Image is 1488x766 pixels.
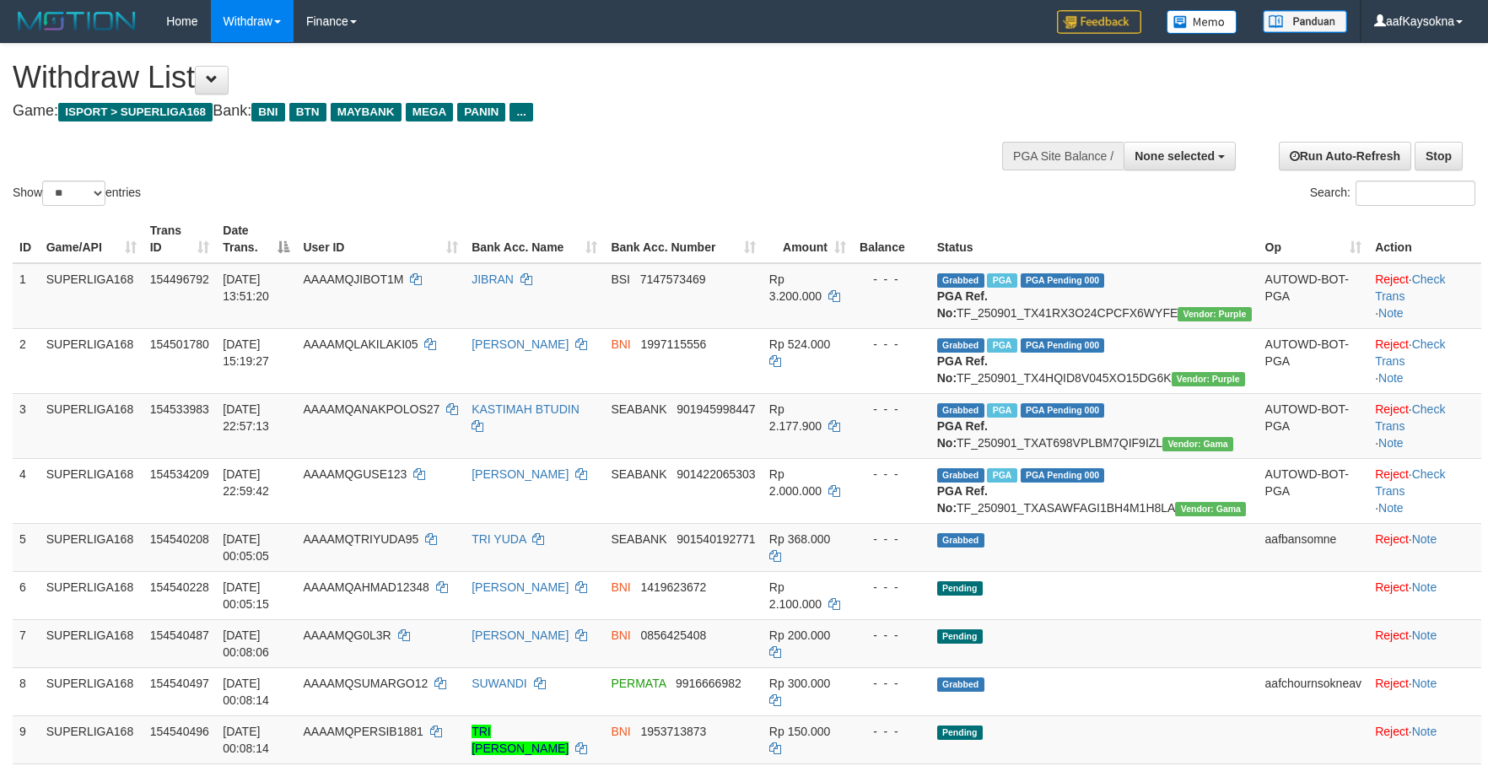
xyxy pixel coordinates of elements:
[611,337,630,351] span: BNI
[769,532,830,546] span: Rp 368.000
[1375,402,1409,416] a: Reject
[1375,402,1445,433] a: Check Trans
[769,337,830,351] span: Rp 524.000
[150,677,209,690] span: 154540497
[860,531,924,548] div: - - -
[930,263,1259,329] td: TF_250901_TX41RX3O24CPCFX6WYFE
[937,581,983,596] span: Pending
[937,273,984,288] span: Grabbed
[472,628,569,642] a: [PERSON_NAME]
[1021,338,1105,353] span: PGA Pending
[472,402,580,416] a: KASTIMAH BTUDIN
[150,628,209,642] span: 154540487
[223,580,269,611] span: [DATE] 00:05:15
[1279,142,1411,170] a: Run Auto-Refresh
[860,466,924,483] div: - - -
[1021,468,1105,483] span: PGA Pending
[769,402,822,433] span: Rp 2.177.900
[1412,677,1437,690] a: Note
[40,215,143,263] th: Game/API: activate to sort column ascending
[930,328,1259,393] td: TF_250901_TX4HQID8V045XO15DG6K
[223,725,269,755] span: [DATE] 00:08:14
[1412,532,1437,546] a: Note
[1259,393,1369,458] td: AUTOWD-BOT-PGA
[472,580,569,594] a: [PERSON_NAME]
[937,677,984,692] span: Grabbed
[1175,502,1246,516] span: Vendor URL: https://trx31.1velocity.biz
[40,619,143,667] td: SUPERLIGA168
[58,103,213,121] span: ISPORT > SUPERLIGA168
[1135,149,1215,163] span: None selected
[611,677,666,690] span: PERMATA
[1368,328,1481,393] td: · ·
[1375,272,1409,286] a: Reject
[1057,10,1141,34] img: Feedback.jpg
[1124,142,1236,170] button: None selected
[769,467,822,498] span: Rp 2.000.000
[1375,337,1409,351] a: Reject
[860,675,924,692] div: - - -
[1412,725,1437,738] a: Note
[640,272,706,286] span: Copy 7147573469 to clipboard
[223,402,269,433] span: [DATE] 22:57:13
[1368,215,1481,263] th: Action
[150,580,209,594] span: 154540228
[604,215,762,263] th: Bank Acc. Number: activate to sort column ascending
[1375,580,1409,594] a: Reject
[13,619,40,667] td: 7
[216,215,296,263] th: Date Trans.: activate to sort column descending
[40,393,143,458] td: SUPERLIGA168
[1178,307,1251,321] span: Vendor URL: https://trx4.1velocity.biz
[860,723,924,740] div: - - -
[1375,628,1409,642] a: Reject
[640,580,706,594] span: Copy 1419623672 to clipboard
[406,103,454,121] span: MEGA
[1021,273,1105,288] span: PGA Pending
[937,289,988,320] b: PGA Ref. No:
[769,272,822,303] span: Rp 3.200.000
[143,215,217,263] th: Trans ID: activate to sort column ascending
[150,532,209,546] span: 154540208
[13,103,975,120] h4: Game: Bank:
[472,532,526,546] a: TRI YUDA
[13,458,40,523] td: 4
[937,468,984,483] span: Grabbed
[640,628,706,642] span: Copy 0856425408 to clipboard
[611,402,666,416] span: SEABANK
[1162,437,1233,451] span: Vendor URL: https://trx31.1velocity.biz
[303,467,407,481] span: AAAAMQGUSE123
[296,215,465,263] th: User ID: activate to sort column ascending
[937,403,984,418] span: Grabbed
[150,272,209,286] span: 154496792
[1368,393,1481,458] td: · ·
[465,215,604,263] th: Bank Acc. Name: activate to sort column ascending
[1167,10,1237,34] img: Button%20Memo.svg
[1412,580,1437,594] a: Note
[472,725,569,755] a: TRI [PERSON_NAME]
[251,103,284,121] span: BNI
[1375,677,1409,690] a: Reject
[40,715,143,763] td: SUPERLIGA168
[150,725,209,738] span: 154540496
[1002,142,1124,170] div: PGA Site Balance /
[1378,306,1404,320] a: Note
[303,580,429,594] span: AAAAMQAHMAD12348
[13,215,40,263] th: ID
[13,181,141,206] label: Show entries
[223,677,269,707] span: [DATE] 00:08:14
[13,8,141,34] img: MOTION_logo.png
[1368,667,1481,715] td: ·
[640,725,706,738] span: Copy 1953713873 to clipboard
[13,523,40,571] td: 5
[150,467,209,481] span: 154534209
[13,667,40,715] td: 8
[1259,215,1369,263] th: Op: activate to sort column ascending
[677,532,755,546] span: Copy 901540192771 to clipboard
[40,263,143,329] td: SUPERLIGA168
[763,215,853,263] th: Amount: activate to sort column ascending
[640,337,706,351] span: Copy 1997115556 to clipboard
[303,402,439,416] span: AAAAMQANAKPOLOS27
[1259,523,1369,571] td: aafbansomne
[223,337,269,368] span: [DATE] 15:19:27
[937,629,983,644] span: Pending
